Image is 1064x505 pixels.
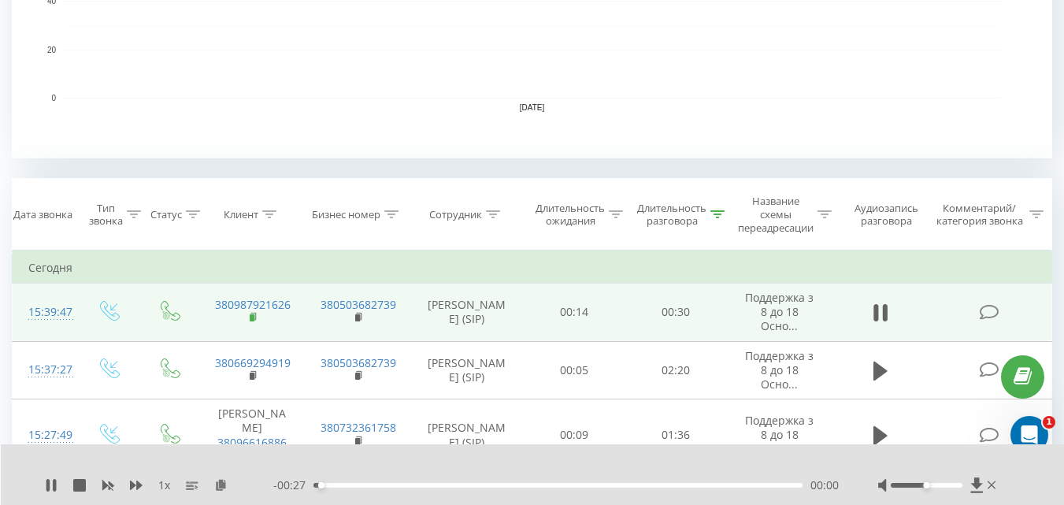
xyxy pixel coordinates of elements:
div: Accessibility label [318,482,324,488]
iframe: Intercom live chat [1010,416,1048,454]
span: Поддержка з 8 до 18 Осно... [745,413,814,456]
text: [DATE] [520,103,545,112]
td: [PERSON_NAME] (SIP) [410,399,524,472]
td: 00:09 [524,399,625,472]
td: [PERSON_NAME] [199,399,305,472]
div: Название схемы переадресации [738,195,814,235]
td: [PERSON_NAME] (SIP) [410,341,524,399]
span: 00:00 [810,477,839,493]
a: 380987921626 [215,297,291,312]
div: 15:39:47 [28,297,61,328]
div: Комментарий/категория звонка [933,202,1025,228]
text: 0 [51,94,56,102]
div: Длительность ожидания [536,202,605,228]
span: - 00:27 [273,477,313,493]
td: 00:14 [524,284,625,342]
div: Accessibility label [923,482,929,488]
div: Статус [150,208,182,221]
td: 00:05 [524,341,625,399]
div: Бизнес номер [312,208,380,221]
a: 380966168865 [217,435,287,464]
div: Клиент [224,208,258,221]
span: Поддержка з 8 до 18 Осно... [745,290,814,333]
div: Аудиозапись разговора [847,202,926,228]
td: Сегодня [13,252,1052,284]
a: 380503682739 [321,355,396,370]
td: 00:30 [625,284,727,342]
div: 15:37:27 [28,355,61,385]
div: Длительность разговора [637,202,706,228]
a: 380669294919 [215,355,291,370]
div: Сотрудник [429,208,482,221]
td: 02:20 [625,341,727,399]
span: Поддержка з 8 до 18 Осно... [745,348,814,392]
span: 1 [1043,416,1055,429]
span: 1 x [158,477,170,493]
td: 01:36 [625,399,727,472]
div: 15:27:49 [28,420,61,451]
td: [PERSON_NAME] (SIP) [410,284,524,342]
div: Дата звонка [13,208,72,221]
div: Тип звонка [89,202,123,228]
text: 20 [47,46,57,54]
a: 380503682739 [321,297,396,312]
a: 380732361758 [321,420,396,435]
